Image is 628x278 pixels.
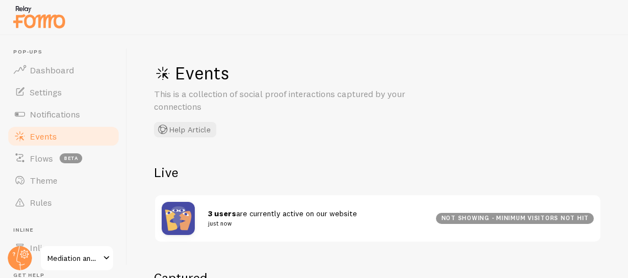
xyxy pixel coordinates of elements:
[436,213,594,224] div: not showing - minimum visitors not hit
[30,175,57,186] span: Theme
[30,65,74,76] span: Dashboard
[13,227,120,234] span: Inline
[7,191,120,213] a: Rules
[208,218,423,228] small: just now
[154,88,419,113] p: This is a collection of social proof interactions captured by your connections
[12,3,67,31] img: fomo-relay-logo-orange.svg
[7,237,120,259] a: Inline
[60,153,82,163] span: beta
[162,202,195,235] img: pageviews.png
[7,103,120,125] a: Notifications
[7,169,120,191] a: Theme
[30,197,52,208] span: Rules
[40,245,114,271] a: Mediation and Arbitration Offices of [PERSON_NAME], LLC
[208,209,236,218] strong: 3 users
[47,252,100,265] span: Mediation and Arbitration Offices of [PERSON_NAME], LLC
[154,164,602,181] h2: Live
[7,81,120,103] a: Settings
[30,87,62,98] span: Settings
[7,125,120,147] a: Events
[154,122,216,137] button: Help Article
[30,109,80,120] span: Notifications
[30,242,51,253] span: Inline
[30,153,53,164] span: Flows
[7,147,120,169] a: Flows beta
[30,131,57,142] span: Events
[154,62,485,84] h1: Events
[7,59,120,81] a: Dashboard
[13,49,120,56] span: Pop-ups
[208,209,423,229] span: are currently active on our website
